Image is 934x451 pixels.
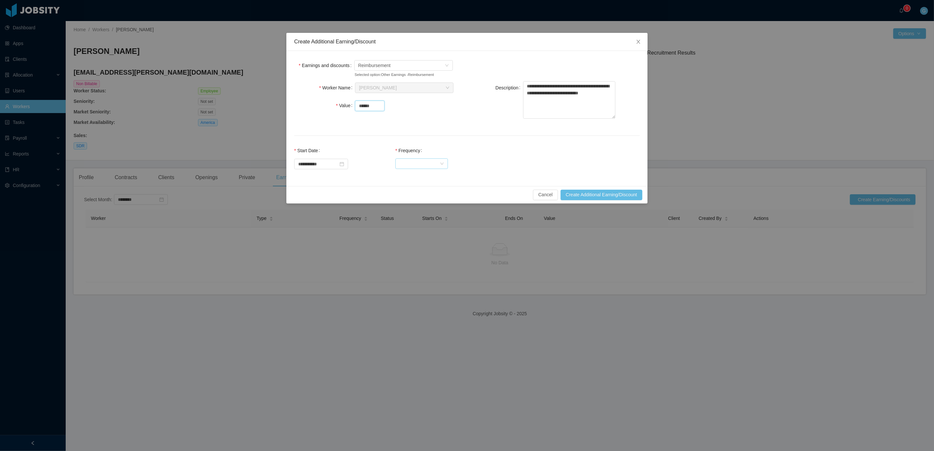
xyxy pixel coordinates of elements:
[440,162,444,166] i: icon: down
[294,148,322,153] label: Start Date
[636,39,641,44] i: icon: close
[533,190,558,200] button: Cancel
[496,85,523,90] label: Description
[445,63,449,68] i: icon: down
[359,83,397,93] div: Yurguen Senger
[561,190,642,200] button: Create Additional Earning/Discount
[319,85,355,90] label: Worker Name
[395,148,425,153] label: Frequency
[523,81,615,119] textarea: Description
[446,86,450,90] i: icon: down
[340,162,344,166] i: icon: calendar
[358,60,391,70] span: Reimbursement
[355,101,384,111] input: Value
[355,72,438,78] small: Selected option: Other Earnings - Reimbursement
[294,38,640,45] div: Create Additional Earning/Discount
[299,63,354,68] label: Earnings and discounts
[629,33,648,51] button: Close
[336,103,355,108] label: Value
